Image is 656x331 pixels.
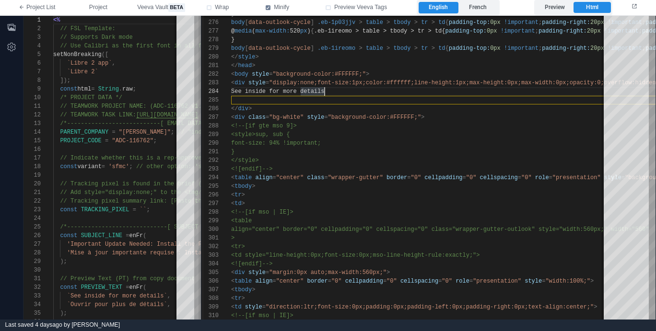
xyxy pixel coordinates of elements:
span: "bg-white" [269,114,304,121]
div: 8 [23,76,41,85]
span: class [307,174,325,181]
span: <![endif]--> [231,261,272,267]
span: "width:100%;" [546,278,591,285]
span: = [266,80,269,86]
div: 22 [23,197,41,205]
span: ; [535,28,539,34]
span: const [60,232,77,239]
span: = [126,284,129,291]
span: // Indicate whether this is a rep-approved (veeva) [60,155,233,161]
span: ing="0" class="wrapper-gutter-outlook" style="widt [404,226,576,233]
span: ; [129,163,132,170]
span: // Preview Text (PT) from copy document [60,275,195,282]
span: ; [171,129,174,136]
span: < [231,200,234,207]
span: align="center" border="0" cellpadding="0" cellspac [231,226,404,233]
span: = [273,278,276,285]
span: body [231,19,245,26]
span: h:560px;" width="560" [576,226,649,233]
span: > [421,114,424,121]
span: [ [245,45,248,52]
span: variant [77,163,101,170]
div: 306 [201,277,219,285]
span: < [231,114,234,121]
span: } [231,36,234,43]
span: "0" [331,278,342,285]
span: ; [146,206,150,213]
span: "background-color:#FFFFFF;" [273,71,366,78]
span: const [60,163,77,170]
span: 20px [587,28,601,34]
span: beta [168,3,185,12]
div: 283 [201,79,219,87]
span: // Use Calibri as the first font in all font-famil [60,43,233,49]
span: cellspacing [480,174,518,181]
div: 9 [23,85,41,93]
label: Preview [536,2,573,13]
span: > [359,45,363,52]
div: 279 [201,44,219,53]
span: <tr> [231,243,245,250]
span: = [383,278,387,285]
span: style [238,54,256,60]
div: 31 [23,274,41,283]
span: [ [245,19,248,26]
span: data-outlook-cycle [248,45,311,52]
span: "0" [466,174,477,181]
span: > [590,278,594,285]
span: padding-top: [449,45,490,52]
span: "presentation" [473,278,521,285]
span: ) [307,28,311,34]
div: 13 [23,119,41,128]
span: < [231,192,234,198]
span: </ [231,62,238,69]
span: "margin:0px auto;max-width:560px;" [269,269,387,276]
div: 305 [201,268,219,277]
span: < [231,80,234,86]
div: 26 [23,231,41,240]
span: body [231,45,245,52]
span: ); [60,258,67,265]
div: 24 [23,214,41,223]
div: 307 [201,285,219,294]
div: 276 [201,18,219,27]
span: > [387,19,390,26]
div: 15 [23,137,41,145]
span: > [432,19,435,26]
span: </ [231,105,238,112]
div: 21 [23,188,41,197]
span: "0" [521,174,532,181]
div: 29 [23,257,41,266]
span: /*---------------------------[ EMAIL DATA ]------- [60,120,233,127]
span: < [231,183,234,190]
div: 18 [23,162,41,171]
span: div [238,105,249,112]
span: height-rule:exactly;"> [404,252,480,259]
div: 33 [23,292,41,300]
div: 296 [201,191,219,199]
span: ] [311,19,314,26]
span: Preview Veeva Tags [334,3,387,12]
span: "background-color:#FFFFFF;" [328,114,421,121]
span: "presentation" [552,174,601,181]
div: 27 [23,240,41,249]
span: = [438,278,442,285]
span: /*-----------------------------[ SUBJECT LINES, PR [60,224,233,230]
span: align [256,174,273,181]
div: 294 [201,173,219,182]
span: const [60,86,77,92]
span: td [438,45,445,52]
span: < [231,286,234,293]
span: = [469,278,473,285]
span: String [98,86,119,92]
div: 287 [201,113,219,122]
div: 23 [23,205,41,214]
span: <% [53,17,60,23]
span: < [231,269,234,276]
span: tbody [234,286,252,293]
div: 293 [201,165,219,173]
span: // Add style="display:none;" to the <img/> and the [60,189,233,196]
div: 302 [201,242,219,251]
span: { [445,19,449,26]
span: style [252,71,269,78]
